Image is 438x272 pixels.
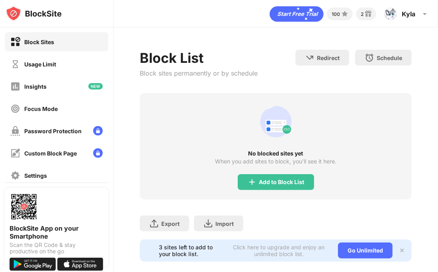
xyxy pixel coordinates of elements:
div: Redirect [317,54,340,61]
div: Block Sites [24,39,54,45]
img: x-button.svg [399,247,405,254]
img: customize-block-page-off.svg [10,148,20,158]
img: focus-off.svg [10,104,20,114]
img: insights-off.svg [10,82,20,91]
div: 2 [361,11,364,17]
img: reward-small.svg [364,9,373,19]
img: lock-menu.svg [93,148,103,158]
div: Click here to upgrade and enjoy an unlimited block list. [229,244,328,257]
div: Schedule [377,54,402,61]
div: Password Protection [24,128,82,134]
div: BlockSite App on your Smartphone [10,224,104,240]
div: When you add sites to block, you’ll see it here. [215,158,336,165]
img: logo-blocksite.svg [6,6,62,21]
div: Focus Mode [24,105,58,112]
div: Add to Block List [259,179,305,185]
img: options-page-qr-code.png [10,192,38,221]
img: lock-menu.svg [93,126,103,136]
div: Usage Limit [24,61,56,68]
img: password-protection-off.svg [10,126,20,136]
img: settings-off.svg [10,171,20,181]
img: points-small.svg [340,9,350,19]
div: Block sites permanently or by schedule [140,69,258,77]
div: No blocked sites yet [140,150,412,157]
img: time-usage-off.svg [10,59,20,69]
div: Go Unlimited [338,243,393,258]
div: Insights [24,83,47,90]
img: ACg8ocIu2_AgaO6pFdL9RiUyFuMjGfzp645z5AJj9yBb0cxo4ENuvX0=s96-c [384,8,397,20]
div: animation [257,103,295,141]
div: Scan the QR Code & stay productive on the go [10,242,104,255]
img: download-on-the-app-store.svg [57,258,104,271]
div: animation [270,6,324,22]
div: 3 sites left to add to your block list. [159,244,225,257]
img: new-icon.svg [88,83,103,89]
div: Kyla [402,10,415,18]
div: Import [215,220,234,227]
div: Custom Block Page [24,150,77,157]
div: Export [161,220,180,227]
div: 100 [332,11,340,17]
div: Block List [140,50,258,66]
img: block-on.svg [10,37,20,47]
div: Settings [24,172,47,179]
img: get-it-on-google-play.svg [10,258,56,271]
